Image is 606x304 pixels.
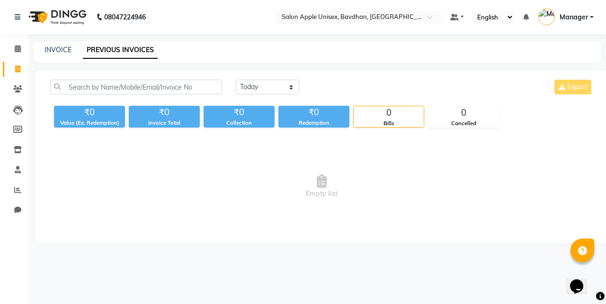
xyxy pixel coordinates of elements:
[129,119,200,127] div: Invoice Total
[24,4,89,30] img: logo
[129,106,200,119] div: ₹0
[566,266,597,295] iframe: chat widget
[83,42,158,59] a: PREVIOUS INVOICES
[428,120,499,128] div: Cancelled
[538,9,555,25] img: Manager
[354,120,424,128] div: Bills
[50,139,593,234] span: Empty list
[45,46,71,54] a: INVOICE
[54,106,125,119] div: ₹0
[50,80,222,94] input: Search by Name/Mobile/Email/Invoice No
[278,119,349,127] div: Redemption
[204,119,275,127] div: Collection
[54,119,125,127] div: Value (Ex. Redemption)
[428,106,499,120] div: 0
[204,106,275,119] div: ₹0
[278,106,349,119] div: ₹0
[354,106,424,120] div: 0
[104,4,146,30] b: 08047224946
[560,12,588,22] span: Manager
